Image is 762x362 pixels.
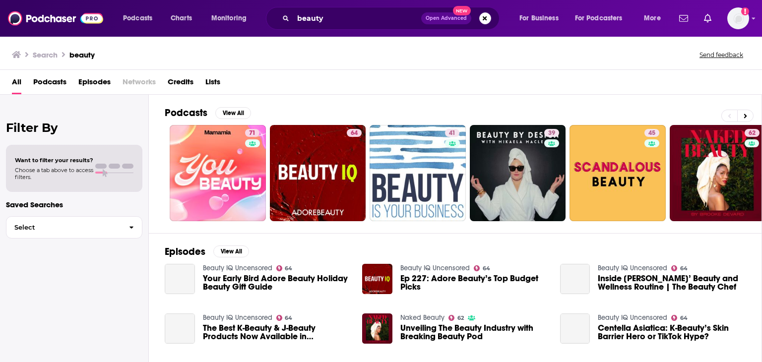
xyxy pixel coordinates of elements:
[745,129,760,137] a: 62
[560,264,590,294] a: Inside Carla Oates’ Beauty and Wellness Routine | The Beauty Chef
[470,125,566,221] a: 39
[203,313,272,322] a: Beauty IQ Uncensored
[598,324,746,341] a: Centella Asiatica: K-Beauty’s Skin Barrier Hero or TikTok Hype?
[165,107,251,119] a: PodcastsView All
[400,274,548,291] a: Ep 227: Adore Beauty’s Top Budget Picks
[165,245,205,258] h2: Episodes
[168,74,193,94] a: Credits
[671,265,688,271] a: 64
[6,224,121,231] span: Select
[519,11,559,25] span: For Business
[474,265,490,271] a: 64
[362,264,392,294] img: Ep 227: Adore Beauty’s Top Budget Picks
[453,6,471,15] span: New
[512,10,571,26] button: open menu
[421,12,471,24] button: Open AdvancedNew
[598,313,667,322] a: Beauty IQ Uncensored
[675,10,692,27] a: Show notifications dropdown
[170,125,266,221] a: 71
[426,16,467,21] span: Open Advanced
[570,125,666,221] a: 45
[648,128,655,138] span: 45
[164,10,198,26] a: Charts
[15,157,93,164] span: Want to filter your results?
[285,266,292,271] span: 64
[598,264,667,272] a: Beauty IQ Uncensored
[276,315,293,321] a: 64
[569,10,637,26] button: open menu
[700,10,715,27] a: Show notifications dropdown
[78,74,111,94] a: Episodes
[8,9,103,28] img: Podchaser - Follow, Share and Rate Podcasts
[671,315,688,321] a: 64
[123,74,156,94] span: Networks
[6,216,142,239] button: Select
[245,129,259,137] a: 71
[644,129,659,137] a: 45
[448,315,464,321] a: 62
[741,7,749,15] svg: Add a profile image
[680,266,688,271] span: 64
[400,324,548,341] a: Unveiling The Beauty Industry with Breaking Beauty Pod
[211,11,247,25] span: Monitoring
[347,129,362,137] a: 64
[598,274,746,291] span: Inside [PERSON_NAME]’ Beauty and Wellness Routine | The Beauty Chef
[483,266,490,271] span: 64
[171,11,192,25] span: Charts
[575,11,623,25] span: For Podcasters
[205,74,220,94] a: Lists
[12,74,21,94] a: All
[400,264,470,272] a: Beauty IQ Uncensored
[270,125,366,221] a: 64
[165,264,195,294] a: Your Early Bird Adore Beauty Holiday Beauty Gift Guide
[727,7,749,29] button: Show profile menu
[749,128,756,138] span: 62
[213,245,249,257] button: View All
[276,265,293,271] a: 64
[293,10,421,26] input: Search podcasts, credits, & more...
[203,264,272,272] a: Beauty IQ Uncensored
[123,11,152,25] span: Podcasts
[362,313,392,344] img: Unveiling The Beauty Industry with Breaking Beauty Pod
[203,324,351,341] a: The Best K-Beauty & J-Beauty Products Now Available in Australia
[33,74,66,94] a: Podcasts
[560,313,590,344] a: Centella Asiatica: K-Beauty’s Skin Barrier Hero or TikTok Hype?
[727,7,749,29] img: User Profile
[445,129,459,137] a: 41
[15,167,93,181] span: Choose a tab above to access filters.
[680,316,688,320] span: 64
[727,7,749,29] span: Logged in as Mark.Hayward
[165,107,207,119] h2: Podcasts
[116,10,165,26] button: open menu
[637,10,673,26] button: open menu
[449,128,455,138] span: 41
[249,128,255,138] span: 71
[33,50,58,60] h3: Search
[697,51,746,59] button: Send feedback
[400,313,444,322] a: Naked Beauty
[275,7,509,30] div: Search podcasts, credits, & more...
[203,324,351,341] span: The Best K-Beauty & J-Beauty Products Now Available in [GEOGRAPHIC_DATA]
[165,245,249,258] a: EpisodesView All
[598,274,746,291] a: Inside Carla Oates’ Beauty and Wellness Routine | The Beauty Chef
[204,10,259,26] button: open menu
[351,128,358,138] span: 64
[548,128,555,138] span: 39
[69,50,95,60] h3: beauty
[165,313,195,344] a: The Best K-Beauty & J-Beauty Products Now Available in Australia
[544,129,559,137] a: 39
[644,11,661,25] span: More
[203,274,351,291] a: Your Early Bird Adore Beauty Holiday Beauty Gift Guide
